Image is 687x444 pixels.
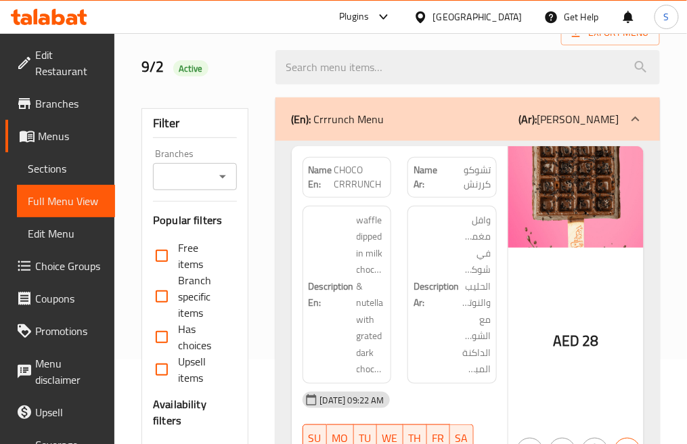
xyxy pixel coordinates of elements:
[334,163,385,192] span: CHOCO CRRRUNCH
[5,282,115,315] a: Coupons
[357,212,386,378] span: waffle dipped in milk chocolate & nutella with grated dark chocolate
[28,193,104,209] span: Full Menu View
[5,120,115,152] a: Menus
[17,217,115,250] a: Edit Menu
[518,109,537,129] b: (Ar):
[508,146,644,248] img: Choco_Crrrunch638924027158545379.jpg
[17,152,115,185] a: Sections
[444,163,491,192] span: تشوكو كررنش
[35,258,104,274] span: Choice Groups
[35,290,104,307] span: Coupons
[173,62,208,75] span: Active
[433,9,523,24] div: [GEOGRAPHIC_DATA]
[35,404,104,420] span: Upsell
[309,278,354,311] strong: Description En:
[17,185,115,217] a: Full Menu View
[275,97,660,141] div: (En): Crrrunch Menu(Ar):[PERSON_NAME]
[309,163,334,192] strong: Name En:
[5,39,115,87] a: Edit Restaurant
[5,250,115,282] a: Choice Groups
[173,60,208,76] div: Active
[414,163,444,192] strong: Name Ar:
[553,328,579,354] span: AED
[153,109,236,138] div: Filter
[462,212,491,378] span: وافل مغموس في شوكولاتة الحليب والنوتيلا مع الشوكولاتة الداكنة المبشورة
[292,109,311,129] b: (En):
[178,240,225,272] span: Free items
[35,47,104,79] span: Edit Restaurant
[315,394,390,407] span: [DATE] 09:22 AM
[35,323,104,339] span: Promotions
[5,87,115,120] a: Branches
[339,9,369,25] div: Plugins
[153,213,236,228] h3: Popular filters
[518,111,619,127] p: [PERSON_NAME]
[141,57,259,77] h2: 9/2
[213,167,232,186] button: Open
[583,328,599,354] span: 28
[292,111,384,127] p: Crrrunch Menu
[178,353,225,386] span: Upsell items
[5,396,115,428] a: Upsell
[178,272,225,321] span: Branch specific items
[153,397,236,428] h3: Availability filters
[28,160,104,177] span: Sections
[35,355,104,388] span: Menu disclaimer
[35,95,104,112] span: Branches
[414,278,459,311] strong: Description Ar:
[5,315,115,347] a: Promotions
[38,128,104,144] span: Menus
[275,50,660,85] input: search
[178,321,225,353] span: Has choices
[28,225,104,242] span: Edit Menu
[572,24,649,41] span: Export Menu
[5,347,115,396] a: Menu disclaimer
[664,9,669,24] span: S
